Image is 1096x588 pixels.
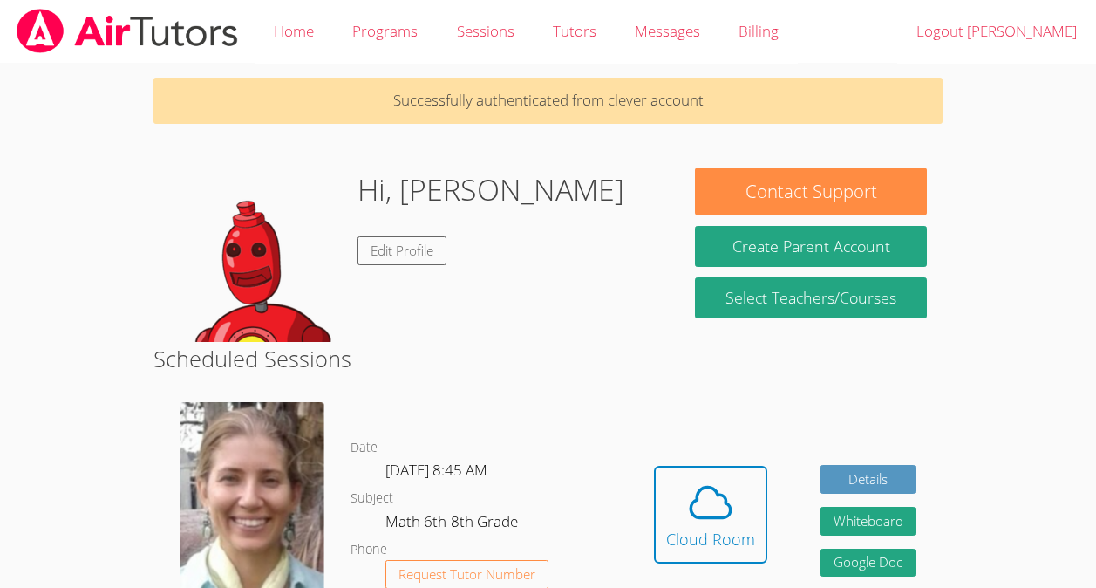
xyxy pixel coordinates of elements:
[654,466,767,564] button: Cloud Room
[398,568,535,581] span: Request Tutor Number
[351,488,393,509] dt: Subject
[666,527,755,551] div: Cloud Room
[15,9,240,53] img: airtutors_banner-c4298cdbf04f3fff15de1276eac7730deb9818008684d7c2e4769d2f7ddbe033.png
[820,465,916,494] a: Details
[153,78,943,124] p: Successfully authenticated from clever account
[357,236,446,265] a: Edit Profile
[385,509,521,539] dd: Math 6th-8th Grade
[385,460,487,480] span: [DATE] 8:45 AM
[820,507,916,536] button: Whiteboard
[351,437,378,459] dt: Date
[695,277,926,318] a: Select Teachers/Courses
[635,21,700,41] span: Messages
[357,168,624,212] h1: Hi, [PERSON_NAME]
[695,168,926,215] button: Contact Support
[351,539,387,561] dt: Phone
[695,226,926,267] button: Create Parent Account
[153,342,943,375] h2: Scheduled Sessions
[169,168,344,342] img: default.png
[820,549,916,578] a: Google Doc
